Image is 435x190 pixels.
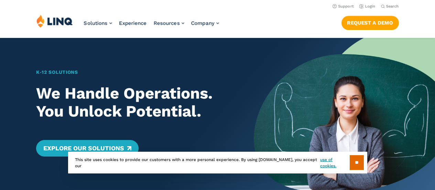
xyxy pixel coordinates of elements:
[191,20,215,26] span: Company
[320,157,349,169] a: use of cookies.
[341,16,399,30] a: Request a Demo
[36,84,236,121] h2: We Handle Operations. You Unlock Potential.
[341,14,399,30] nav: Button Navigation
[84,20,108,26] span: Solutions
[381,4,399,9] button: Open Search Bar
[154,20,184,26] a: Resources
[68,152,367,173] div: This site uses cookies to provide our customers with a more personal experience. By using [DOMAIN...
[84,14,219,37] nav: Primary Navigation
[359,4,376,9] a: Login
[36,69,236,76] h1: K‑12 Solutions
[386,4,399,9] span: Search
[84,20,112,26] a: Solutions
[191,20,219,26] a: Company
[36,14,73,28] img: LINQ | K‑12 Software
[154,20,180,26] span: Resources
[333,4,354,9] a: Support
[119,20,147,26] a: Experience
[36,140,138,157] a: Explore Our Solutions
